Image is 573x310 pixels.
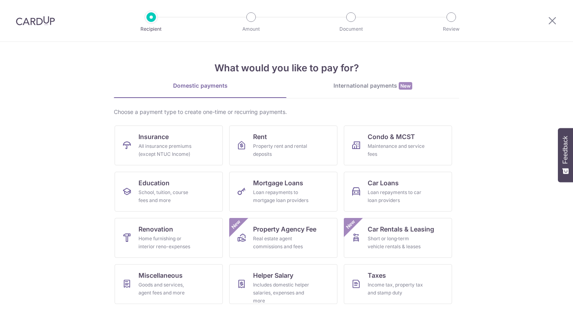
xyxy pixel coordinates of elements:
[253,178,303,188] span: Mortgage Loans
[368,188,425,204] div: Loan repayments to car loan providers
[422,25,481,33] p: Review
[344,264,452,304] a: TaxesIncome tax, property tax and stamp duty
[562,136,569,164] span: Feedback
[138,132,169,141] span: Insurance
[16,16,55,26] img: CardUp
[114,61,459,75] h4: What would you like to pay for?
[368,281,425,297] div: Income tax, property tax and stamp duty
[229,218,337,258] a: Property Agency FeeReal estate agent commissions and feesNew
[368,142,425,158] div: Maintenance and service fees
[253,132,267,141] span: Rent
[138,224,173,234] span: Renovation
[138,188,196,204] div: School, tuition, course fees and more
[253,188,310,204] div: Loan repayments to mortgage loan providers
[344,218,357,231] span: New
[558,128,573,182] button: Feedback - Show survey
[253,142,310,158] div: Property rent and rental deposits
[229,126,337,165] a: RentProperty rent and rental deposits
[222,25,281,33] p: Amount
[253,271,293,280] span: Helper Salary
[344,126,452,165] a: Condo & MCSTMaintenance and service fees
[114,108,459,116] div: Choose a payment type to create one-time or recurring payments.
[344,218,452,258] a: Car Rentals & LeasingShort or long‑term vehicle rentals & leasesNew
[344,172,452,212] a: Car LoansLoan repayments to car loan providers
[114,82,286,90] div: Domestic payments
[253,281,310,305] div: Includes domestic helper salaries, expenses and more
[368,235,425,251] div: Short or long‑term vehicle rentals & leases
[138,178,170,188] span: Education
[122,25,181,33] p: Recipient
[229,172,337,212] a: Mortgage LoansLoan repayments to mortgage loan providers
[368,271,386,280] span: Taxes
[322,25,380,33] p: Document
[368,224,434,234] span: Car Rentals & Leasing
[229,264,337,304] a: Helper SalaryIncludes domestic helper salaries, expenses and more
[115,264,223,304] a: MiscellaneousGoods and services, agent fees and more
[138,281,196,297] div: Goods and services, agent fees and more
[253,235,310,251] div: Real estate agent commissions and fees
[286,82,459,90] div: International payments
[368,132,415,141] span: Condo & MCST
[138,271,183,280] span: Miscellaneous
[368,178,399,188] span: Car Loans
[115,172,223,212] a: EducationSchool, tuition, course fees and more
[230,218,243,231] span: New
[115,126,223,165] a: InsuranceAll insurance premiums (except NTUC Income)
[399,82,412,90] span: New
[253,224,316,234] span: Property Agency Fee
[115,218,223,258] a: RenovationHome furnishing or interior reno-expenses
[138,235,196,251] div: Home furnishing or interior reno-expenses
[138,142,196,158] div: All insurance premiums (except NTUC Income)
